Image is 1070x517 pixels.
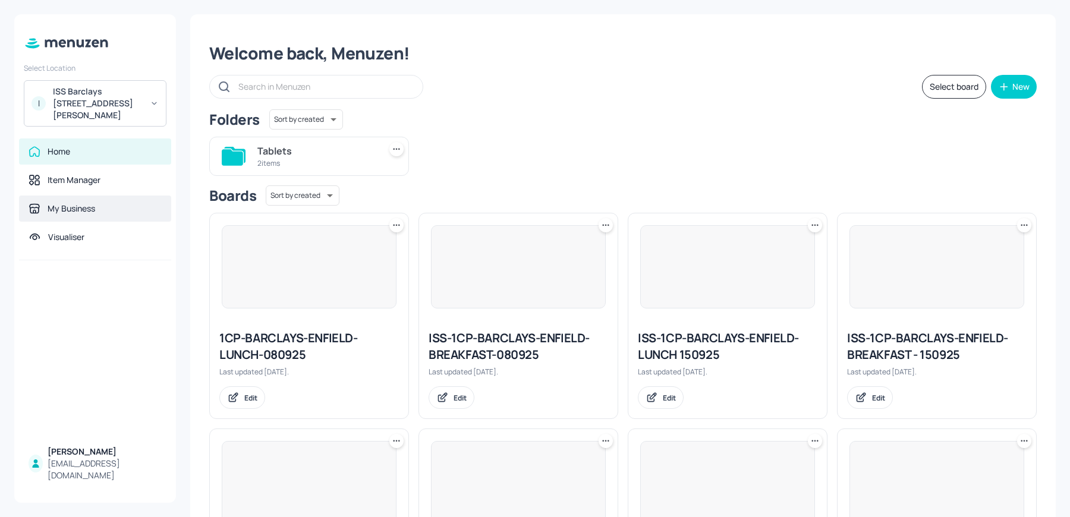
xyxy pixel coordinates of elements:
div: Sort by created [266,184,339,207]
div: Home [48,146,70,157]
div: ISS-1CP-BARCLAYS-ENFIELD-BREAKFAST-080925 [429,330,608,363]
div: 1CP-BARCLAYS-ENFIELD-LUNCH-080925 [219,330,399,363]
div: Folders [209,110,260,129]
div: Last updated [DATE]. [219,367,399,377]
div: ISS-1CP-BARCLAYS-ENFIELD-BREAKFAST - 150925 [847,330,1027,363]
div: Last updated [DATE]. [429,367,608,377]
div: My Business [48,203,95,215]
div: Edit [454,393,467,403]
div: Sort by created [269,108,343,131]
div: Visualiser [48,231,84,243]
div: Edit [244,393,257,403]
div: Select Location [24,63,166,73]
div: ISS Barclays [STREET_ADDRESS][PERSON_NAME] [53,86,143,121]
div: Edit [872,393,885,403]
div: [PERSON_NAME] [48,446,162,458]
button: New [991,75,1037,99]
div: Boards [209,186,256,205]
input: Search in Menuzen [238,78,411,95]
div: Item Manager [48,174,100,186]
button: Select board [922,75,986,99]
div: Edit [663,393,676,403]
div: Welcome back, Menuzen! [209,43,1037,64]
div: ISS-1CP-BARCLAYS-ENFIELD-LUNCH 150925 [638,330,817,363]
div: I [32,96,46,111]
div: Last updated [DATE]. [847,367,1027,377]
div: New [1012,83,1030,91]
div: Last updated [DATE]. [638,367,817,377]
div: 2 items [257,158,375,168]
div: [EMAIL_ADDRESS][DOMAIN_NAME] [48,458,162,481]
div: Tablets [257,144,375,158]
